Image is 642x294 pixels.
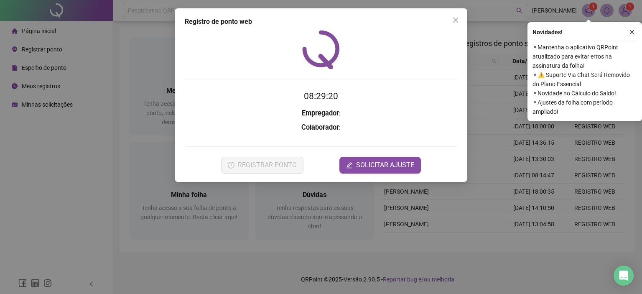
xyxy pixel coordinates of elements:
div: Open Intercom Messenger [614,266,634,286]
button: Close [449,13,462,27]
img: QRPoint [302,30,340,69]
span: close [629,29,635,35]
h3: : [185,108,457,119]
time: 08:29:20 [304,91,338,101]
strong: Colaborador [301,123,339,131]
span: ⚬ Mantenha o aplicativo QRPoint atualizado para evitar erros na assinatura da folha! [532,43,637,70]
span: close [452,17,459,23]
div: Registro de ponto web [185,17,457,27]
span: ⚬ Novidade no Cálculo do Saldo! [532,89,637,98]
span: SOLICITAR AJUSTE [356,160,414,170]
span: ⚬ Ajustes da folha com período ampliado! [532,98,637,116]
button: editSOLICITAR AJUSTE [339,157,421,174]
strong: Empregador [302,109,339,117]
span: Novidades ! [532,28,563,37]
h3: : [185,122,457,133]
button: REGISTRAR PONTO [221,157,303,174]
span: edit [346,162,353,169]
span: ⚬ ⚠️ Suporte Via Chat Será Removido do Plano Essencial [532,70,637,89]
